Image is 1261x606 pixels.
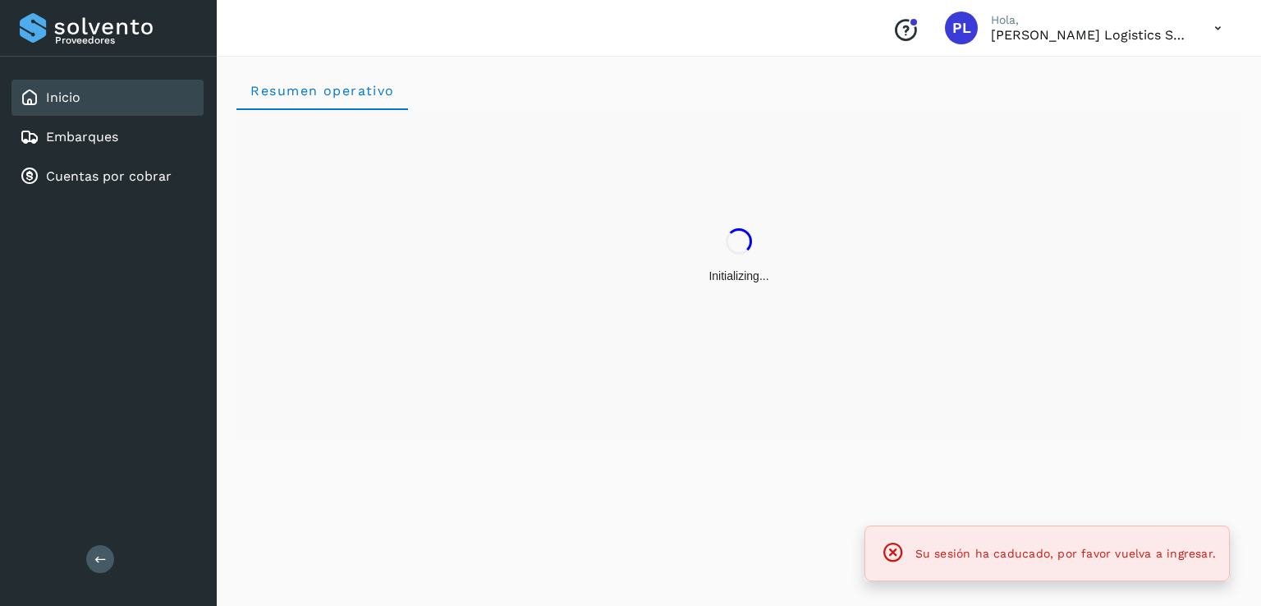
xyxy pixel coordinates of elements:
div: Cuentas por cobrar [11,158,204,195]
a: Inicio [46,90,80,105]
a: Cuentas por cobrar [46,168,172,184]
span: Resumen operativo [250,83,395,99]
a: Embarques [46,129,118,145]
div: Embarques [11,119,204,155]
p: PADO Logistics SA de CV [991,27,1188,43]
p: Proveedores [55,34,197,46]
span: Su sesión ha caducado, por favor vuelva a ingresar. [915,547,1216,560]
div: Inicio [11,80,204,116]
p: Hola, [991,13,1188,27]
